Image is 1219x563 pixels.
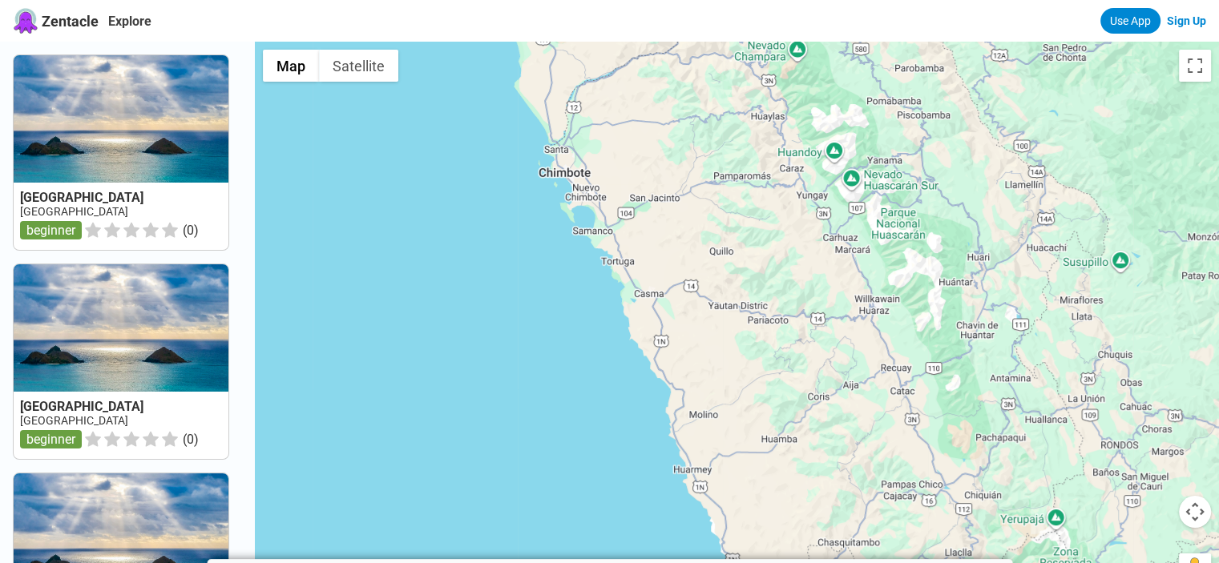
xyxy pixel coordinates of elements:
a: Zentacle logoZentacle [13,8,99,34]
img: Zentacle logo [13,8,38,34]
a: Explore [108,14,151,29]
a: Use App [1100,8,1160,34]
button: Show satellite imagery [319,50,398,82]
button: Map camera controls [1179,496,1211,528]
a: Sign Up [1167,14,1206,27]
span: Zentacle [42,13,99,30]
button: Toggle fullscreen view [1179,50,1211,82]
button: Show street map [263,50,319,82]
